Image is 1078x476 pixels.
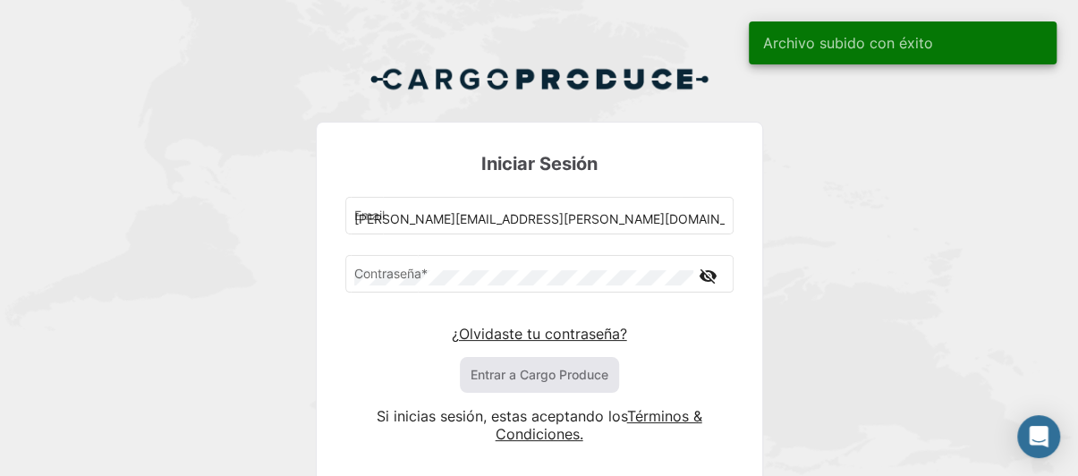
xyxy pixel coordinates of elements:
[369,57,709,100] img: Cargo Produce Logo
[496,407,702,443] a: Términos & Condiciones.
[1017,415,1060,458] div: Abrir Intercom Messenger
[452,325,627,343] a: ¿Olvidaste tu contraseña?
[763,34,933,52] span: Archivo subido con éxito
[377,407,627,425] span: Si inicias sesión, estas aceptando los
[345,151,734,176] h3: Iniciar Sesión
[698,265,719,287] mat-icon: visibility_off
